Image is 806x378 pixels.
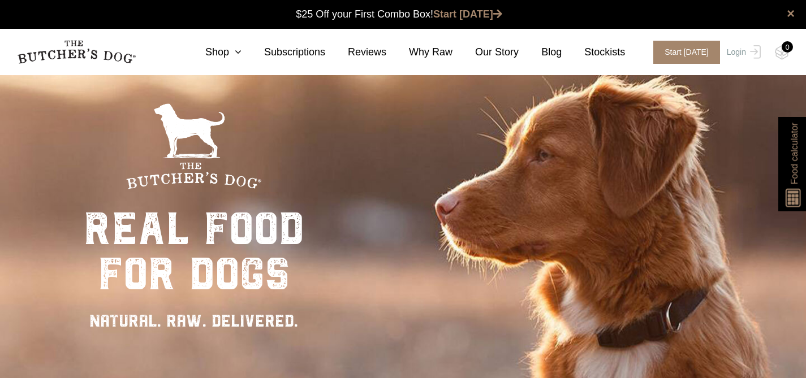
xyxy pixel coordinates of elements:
a: Why Raw [386,45,452,60]
a: Reviews [325,45,386,60]
a: Stockists [562,45,625,60]
img: TBD_Cart-Empty.png [775,45,789,60]
div: 0 [782,41,793,53]
a: Blog [519,45,562,60]
div: NATURAL. RAW. DELIVERED. [84,308,304,333]
span: Food calculator [787,123,801,184]
div: real food for dogs [84,206,304,297]
a: Login [724,41,761,64]
a: Start [DATE] [433,8,502,20]
a: close [787,7,795,20]
span: Start [DATE] [653,41,720,64]
a: Subscriptions [242,45,325,60]
a: Shop [183,45,242,60]
a: Our Story [452,45,519,60]
a: Start [DATE] [642,41,724,64]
